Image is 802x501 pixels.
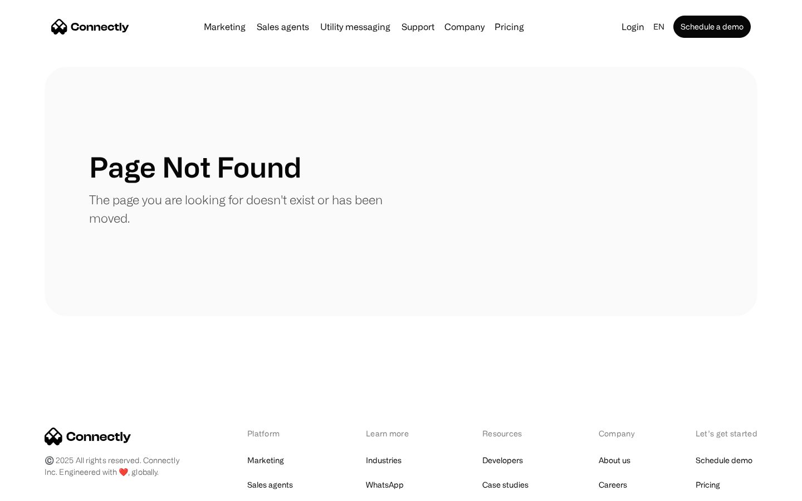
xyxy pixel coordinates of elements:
[366,428,424,439] div: Learn more
[89,150,301,184] h1: Page Not Found
[199,22,250,31] a: Marketing
[22,482,67,497] ul: Language list
[444,19,485,35] div: Company
[366,453,402,468] a: Industries
[599,428,638,439] div: Company
[696,453,752,468] a: Schedule demo
[316,22,395,31] a: Utility messaging
[247,477,293,493] a: Sales agents
[490,22,529,31] a: Pricing
[482,453,523,468] a: Developers
[482,428,541,439] div: Resources
[397,22,439,31] a: Support
[599,453,630,468] a: About us
[482,477,529,493] a: Case studies
[617,19,649,35] a: Login
[247,453,284,468] a: Marketing
[366,477,404,493] a: WhatsApp
[252,22,314,31] a: Sales agents
[599,477,627,493] a: Careers
[673,16,751,38] a: Schedule a demo
[696,477,720,493] a: Pricing
[247,428,308,439] div: Platform
[89,190,401,227] p: The page you are looking for doesn't exist or has been moved.
[11,480,67,497] aside: Language selected: English
[696,428,757,439] div: Let’s get started
[653,19,664,35] div: en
